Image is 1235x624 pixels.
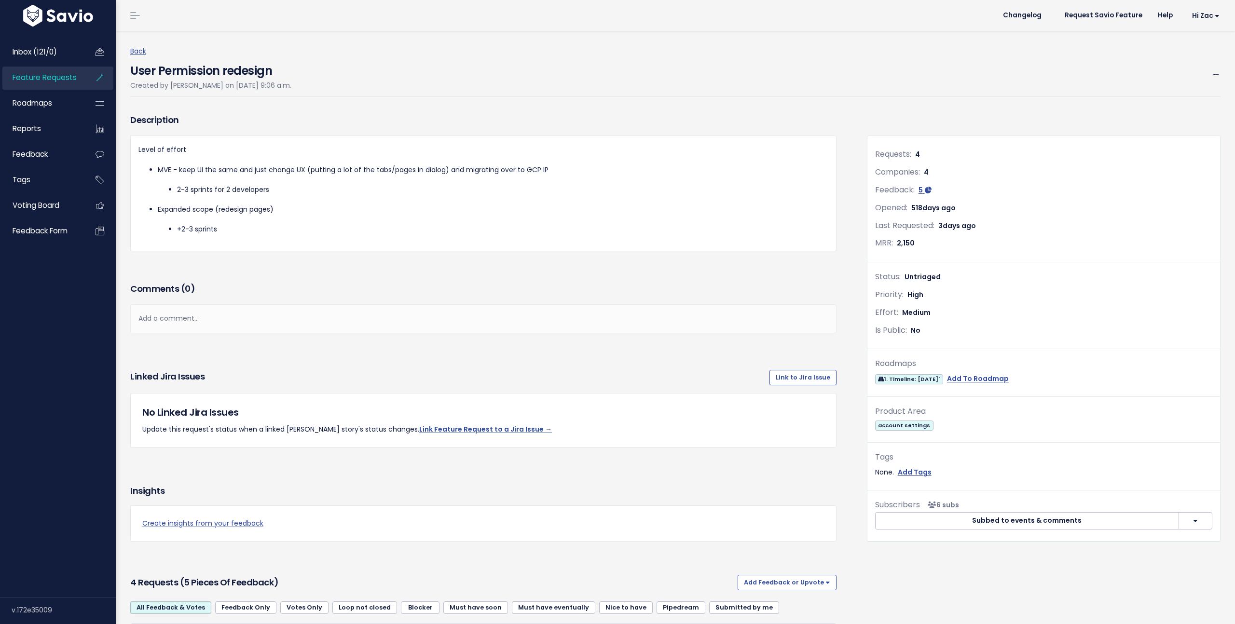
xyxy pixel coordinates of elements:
[709,601,779,614] a: Submitted by me
[657,601,705,614] a: Pipedream
[142,423,824,435] p: Update this request's status when a linked [PERSON_NAME] story's status changes.
[2,169,80,191] a: Tags
[875,450,1212,464] div: Tags
[905,272,941,282] span: Untriaged
[130,601,211,614] a: All Feedback & Votes
[875,184,915,195] span: Feedback:
[897,238,915,248] span: 2,150
[177,223,828,235] li: +2-3 sprints
[13,226,68,236] span: Feedback form
[924,500,959,510] span: <p><strong>Subscribers</strong><br><br> - Hannah Foster<br> - jose caselles<br> - Kris Casalla<br...
[898,466,932,478] a: Add Tags
[902,308,931,317] span: Medium
[907,290,923,299] span: High
[130,113,837,127] h3: Description
[13,123,41,134] span: Reports
[177,184,828,196] li: 2-3 sprints for 2 developers
[947,373,1009,385] a: Add To Roadmap
[875,220,934,231] span: Last Requested:
[911,326,920,335] span: No
[280,601,329,614] a: Votes Only
[401,601,439,614] a: Blocker
[875,405,1212,419] div: Product Area
[13,72,77,82] span: Feature Requests
[875,499,920,510] span: Subscribers
[938,221,976,231] span: 3
[2,194,80,217] a: Voting Board
[875,202,907,213] span: Opened:
[875,289,904,300] span: Priority:
[769,370,837,385] a: Link to Jira Issue
[332,601,397,614] a: Loop not closed
[2,118,80,140] a: Reports
[13,47,57,57] span: Inbox (121/0)
[875,512,1179,529] button: Subbed to events & comments
[915,149,920,159] span: 4
[130,576,734,589] h3: 4 Requests (5 pieces of Feedback)
[185,283,191,295] span: 0
[2,220,80,242] a: Feedback form
[738,575,837,590] button: Add Feedback or Upvote
[1192,12,1220,19] span: Hi Zac
[2,143,80,165] a: Feedback
[1057,8,1150,23] a: Request Savio Feature
[13,98,52,108] span: Roadmaps
[13,200,59,210] span: Voting Board
[922,203,956,213] span: days ago
[12,597,116,623] div: v.172e35009
[130,57,291,80] h4: User Permission redesign
[943,221,976,231] span: days ago
[13,149,48,159] span: Feedback
[875,237,893,248] span: MRR:
[142,517,824,529] a: Create insights from your feedback
[130,46,146,56] a: Back
[599,601,653,614] a: Nice to have
[911,203,956,213] span: 518
[875,149,911,160] span: Requests:
[919,185,923,195] span: 5
[875,374,943,384] span: 1. Timeline: [DATE]'
[512,601,595,614] a: Must have eventually
[875,271,901,282] span: Status:
[21,5,96,27] img: logo-white.9d6f32f41409.svg
[1003,12,1042,19] span: Changelog
[130,282,837,296] h3: Comments ( )
[130,370,205,385] h3: Linked Jira issues
[1180,8,1227,23] a: Hi Zac
[443,601,508,614] a: Must have soon
[130,81,291,90] span: Created by [PERSON_NAME] on [DATE] 9:06 a.m.
[130,484,165,498] h3: Insights
[13,175,30,185] span: Tags
[142,405,824,420] h5: No Linked Jira Issues
[2,41,80,63] a: Inbox (121/0)
[158,164,828,176] p: MVE - keep UI the same and just change UX (putting a lot of the tabs/pages in dialog) and migrati...
[2,92,80,114] a: Roadmaps
[875,166,920,177] span: Companies:
[875,357,1212,371] div: Roadmaps
[875,421,933,431] span: account settings
[924,167,929,177] span: 4
[1150,8,1180,23] a: Help
[875,325,907,336] span: Is Public:
[419,424,552,434] a: Link Feature Request to a Jira Issue →
[919,185,932,195] a: 5
[875,373,943,385] a: 1. Timeline: [DATE]'
[875,307,898,318] span: Effort:
[130,304,837,333] div: Add a comment...
[875,466,1212,478] div: None.
[2,67,80,89] a: Feature Requests
[158,203,828,216] p: Expanded scope (redesign pages)
[215,601,276,614] a: Feedback Only
[138,144,828,156] p: Level of effort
